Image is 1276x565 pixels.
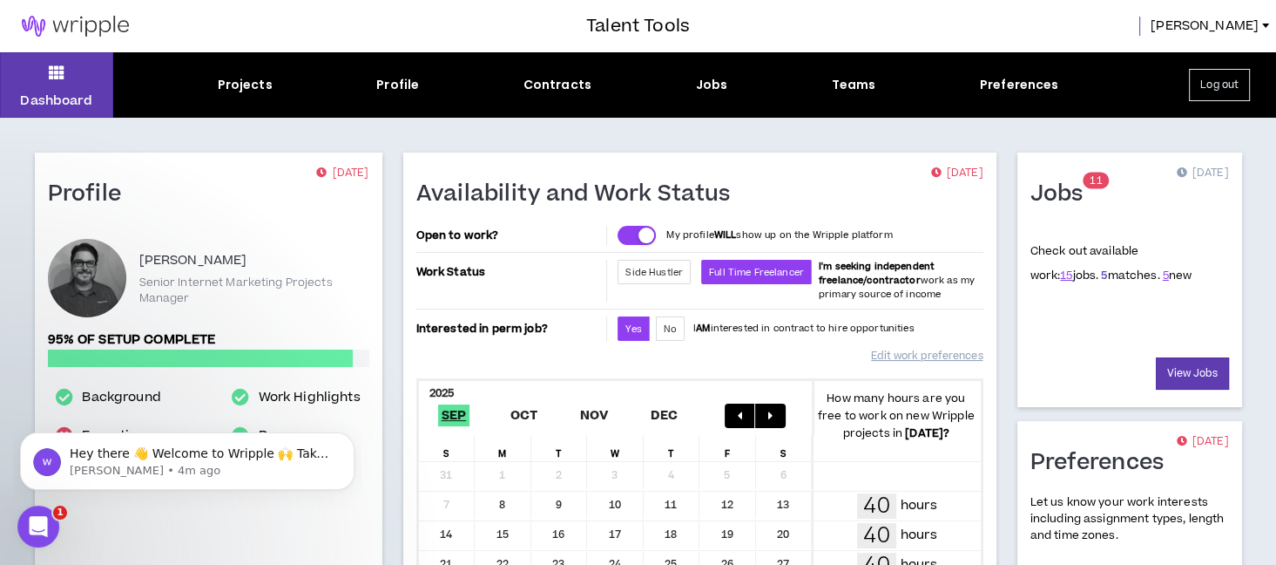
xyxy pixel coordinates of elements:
sup: 11 [1083,173,1109,189]
a: 5 [1163,268,1169,283]
p: 95% of setup complete [48,330,369,350]
div: T [531,435,588,461]
b: I'm seeking independent freelance/contractor [819,260,935,287]
div: Teams [832,76,876,94]
a: 15 [1060,268,1072,283]
p: I interested in contract to hire opportunities [693,322,915,336]
p: [DATE] [316,165,368,182]
a: Work Highlights [259,387,361,408]
p: Work Status [416,260,604,284]
span: Sep [438,405,470,426]
iframe: Intercom notifications message [13,396,361,518]
p: hours [901,496,937,515]
a: View Jobs [1156,357,1229,390]
p: Open to work? [416,228,604,242]
div: Preferences [980,76,1059,94]
p: My profile show up on the Wripple platform [666,228,892,242]
p: [PERSON_NAME] [139,250,247,271]
span: Side Hustler [625,266,683,279]
div: T [644,435,700,461]
strong: AM [696,322,710,335]
div: Projects [218,76,273,94]
div: W [587,435,644,461]
b: [DATE] ? [905,425,949,441]
div: Profile [376,76,419,94]
div: F [699,435,756,461]
h1: Availability and Work Status [416,180,744,208]
span: 1 [1096,174,1102,188]
p: [DATE] [1176,433,1228,451]
div: S [756,435,813,461]
div: S [419,435,476,461]
span: Dec [647,405,682,426]
div: Jobs [696,76,728,94]
p: hours [901,526,937,545]
div: Contracts [523,76,591,94]
iframe: Intercom live chat [17,506,59,548]
div: M [475,435,531,461]
h1: Jobs [1030,180,1097,208]
p: [DATE] [1176,165,1228,182]
span: 1 [53,506,67,520]
p: Interested in perm job? [416,317,604,341]
span: Nov [577,405,612,426]
div: Patrick W. [48,239,126,317]
span: No [664,323,677,336]
h1: Profile [48,180,135,208]
p: Dashboard [20,92,92,110]
strong: WILL [714,228,737,242]
h1: Preferences [1030,449,1178,477]
span: [PERSON_NAME] [1151,17,1259,36]
span: new [1163,268,1192,283]
button: Log out [1189,69,1250,101]
a: Background [82,387,160,408]
a: 5 [1101,268,1107,283]
b: 2025 [429,385,455,401]
p: Senior Internet Marketing Projects Manager [139,275,369,306]
span: Yes [625,323,641,336]
span: jobs. [1060,268,1098,283]
span: Oct [507,405,542,426]
p: [DATE] [930,165,982,182]
span: work as my primary source of income [819,260,975,301]
span: 1 [1090,174,1096,188]
p: Check out available work: [1030,243,1192,283]
a: Edit work preferences [871,341,982,371]
p: Let us know your work interests including assignment types, length and time zones. [1030,494,1229,545]
h3: Talent Tools [586,13,690,39]
p: How many hours are you free to work on new Wripple projects in [812,390,981,442]
span: matches. [1101,268,1159,283]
